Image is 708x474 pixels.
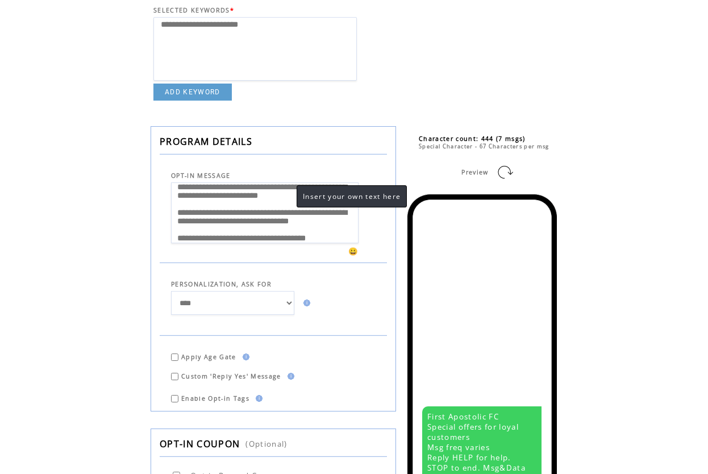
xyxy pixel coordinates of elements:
span: Insert your own text here [303,192,401,201]
span: Character count: 444 (7 msgs) [419,135,526,143]
span: SELECTED KEYWORDS [153,6,230,14]
span: PROGRAM DETAILS [160,135,252,148]
img: help.gif [284,373,294,380]
a: ADD KEYWORD [153,84,232,101]
span: Preview [461,168,488,176]
span: PERSONALIZATION, ASK FOR [171,280,272,288]
span: OPT-IN COUPON [160,438,240,450]
span: Apply Age Gate [181,353,236,361]
span: OPT-IN MESSAGE [171,172,231,180]
img: help.gif [300,300,310,306]
span: 😀 [348,246,359,256]
span: (Optional) [245,439,287,449]
span: Special Character - 67 Characters per msg [419,143,549,150]
span: Custom 'Reply Yes' Message [181,372,281,380]
img: help.gif [252,395,263,402]
span: Enable Opt-in Tags [181,394,249,402]
img: help.gif [239,354,249,360]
